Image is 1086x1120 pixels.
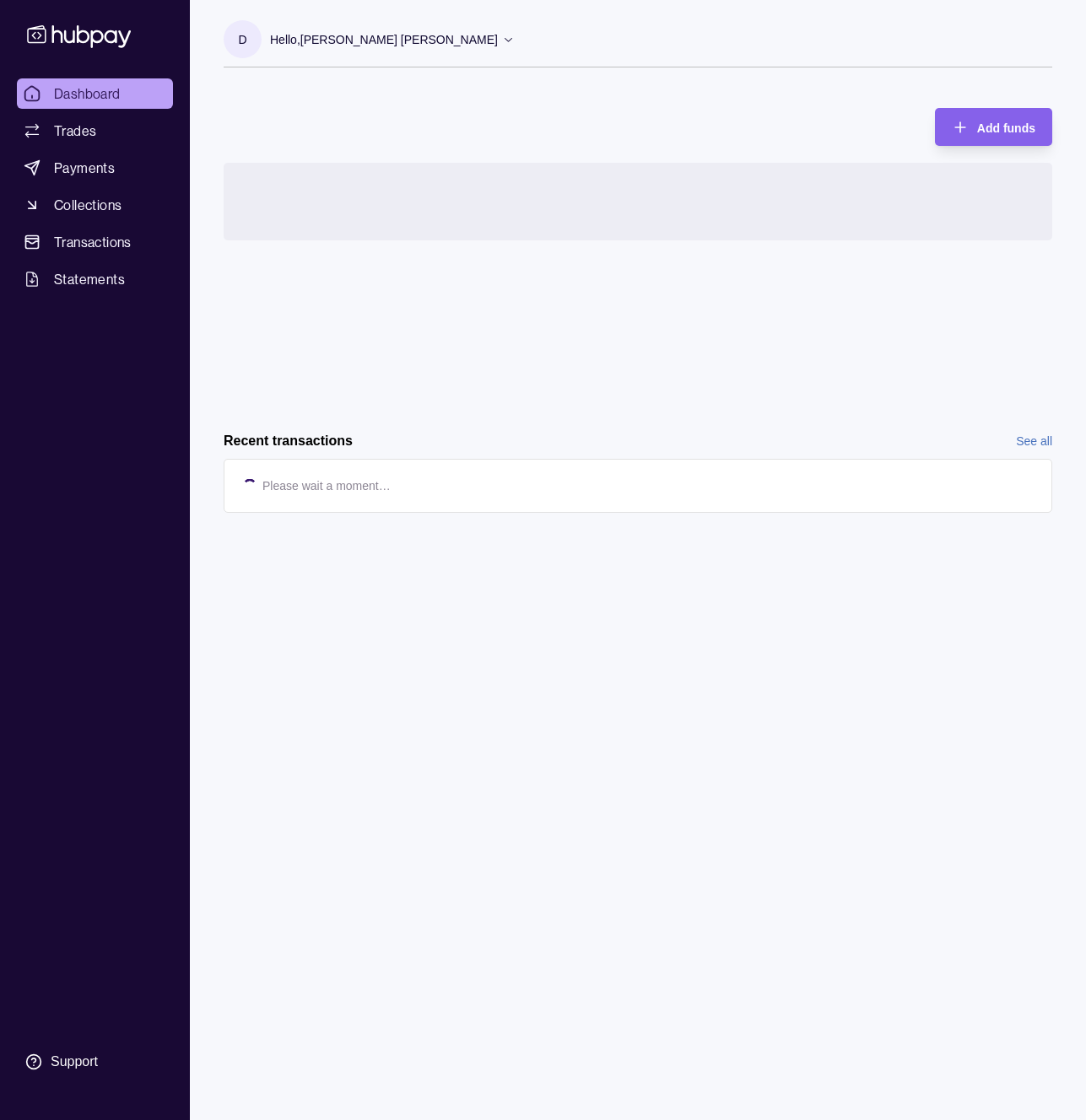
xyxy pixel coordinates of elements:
[262,477,391,495] p: Please wait a moment…
[54,158,115,178] span: Payments
[54,121,96,141] span: Trades
[1016,432,1052,450] a: See all
[977,121,1035,135] span: Add funds
[17,264,173,294] a: Statements
[17,116,173,146] a: Trades
[17,227,173,257] a: Transactions
[17,190,173,220] a: Collections
[54,195,122,215] span: Collections
[270,30,498,49] p: Hello, [PERSON_NAME] [PERSON_NAME]
[17,1044,173,1080] a: Support
[54,232,132,252] span: Transactions
[935,108,1052,146] button: Add funds
[54,269,125,289] span: Statements
[54,83,121,104] span: Dashboard
[238,30,246,49] p: D
[17,78,173,109] a: Dashboard
[17,153,173,183] a: Payments
[51,1053,98,1071] div: Support
[224,432,353,450] h2: Recent transactions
